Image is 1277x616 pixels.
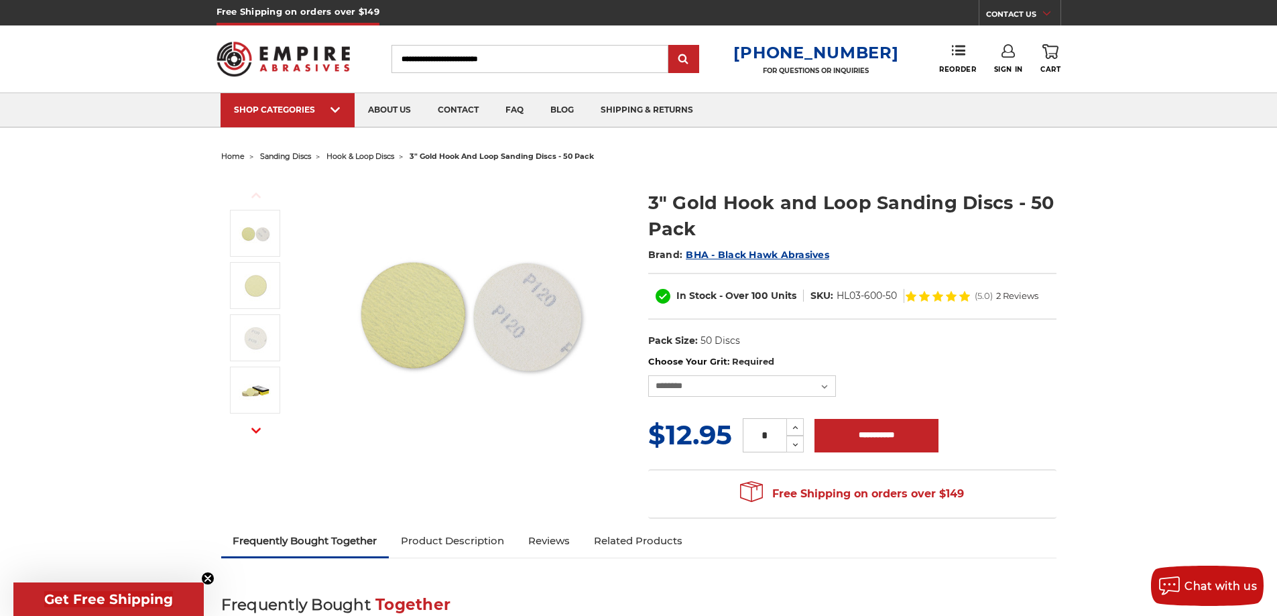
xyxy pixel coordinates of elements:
a: hook & loop discs [326,151,394,161]
span: Reorder [939,65,976,74]
label: Choose Your Grit: [648,355,1056,369]
span: In Stock [676,290,717,302]
div: SHOP CATEGORIES [234,105,341,115]
dd: HL03-600-50 [837,289,897,303]
button: Chat with us [1151,566,1264,606]
span: Units [771,290,796,302]
span: Brand: [648,249,683,261]
small: Required [732,356,774,367]
a: shipping & returns [587,93,707,127]
a: Reviews [516,526,582,556]
input: Submit [670,46,697,73]
a: contact [424,93,492,127]
span: Chat with us [1184,580,1257,593]
img: 3 inch gold hook and loop sanding discs [336,176,604,444]
img: 3 inch gold hook and loop sanding discs [239,217,272,250]
p: FOR QUESTIONS OR INQUIRIES [733,66,898,75]
h1: 3" Gold Hook and Loop Sanding Discs - 50 Pack [648,190,1056,242]
dt: Pack Size: [648,334,698,348]
button: Previous [240,181,272,210]
a: CONTACT US [986,7,1060,25]
span: (5.0) [975,292,993,300]
span: Together [375,595,450,614]
span: Frequently Bought [221,595,371,614]
span: - Over [719,290,749,302]
a: Product Description [389,526,516,556]
a: Reorder [939,44,976,73]
a: Frequently Bought Together [221,526,389,556]
dd: 50 Discs [701,334,740,348]
span: Cart [1040,65,1060,74]
a: blog [537,93,587,127]
a: faq [492,93,537,127]
span: $12.95 [648,418,732,451]
button: Next [240,416,272,445]
a: about us [355,93,424,127]
button: Close teaser [201,572,215,585]
img: premium 3" sanding disc with hook and loop backing [239,269,272,302]
span: Free Shipping on orders over $149 [740,481,964,507]
img: Empire Abrasives [217,33,351,85]
span: Sign In [994,65,1023,74]
a: BHA - Black Hawk Abrasives [686,249,829,261]
span: 3" gold hook and loop sanding discs - 50 pack [410,151,594,161]
span: Get Free Shipping [44,591,173,607]
a: home [221,151,245,161]
span: 100 [751,290,768,302]
span: 2 Reviews [996,292,1038,300]
a: [PHONE_NUMBER] [733,43,898,62]
a: Related Products [582,526,694,556]
a: sanding discs [260,151,311,161]
a: Cart [1040,44,1060,74]
dt: SKU: [810,289,833,303]
img: 50 pack of 3 inch hook and loop sanding discs gold [239,373,272,407]
img: velcro backed 3 inch sanding disc [239,321,272,355]
div: Get Free ShippingClose teaser [13,582,204,616]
